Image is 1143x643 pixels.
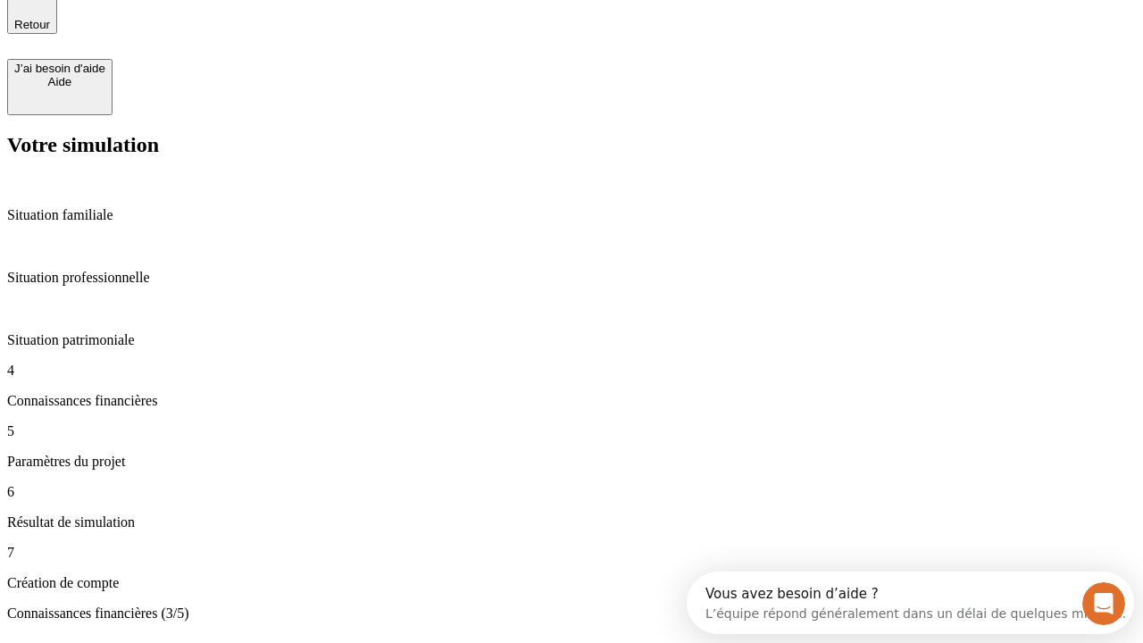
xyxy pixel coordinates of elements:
button: J’ai besoin d'aideAide [7,59,113,115]
p: Connaissances financières (3/5) [7,605,1136,622]
p: Connaissances financières [7,393,1136,409]
p: 7 [7,545,1136,561]
p: Paramètres du projet [7,454,1136,470]
div: Vous avez besoin d’aide ? [19,15,439,29]
p: 5 [7,423,1136,439]
p: 6 [7,484,1136,500]
p: 4 [7,363,1136,379]
iframe: Intercom live chat [1082,582,1125,625]
div: J’ai besoin d'aide [14,62,105,75]
div: Ouvrir le Messenger Intercom [7,7,492,56]
p: Situation professionnelle [7,270,1136,286]
h2: Votre simulation [7,133,1136,157]
iframe: Intercom live chat discovery launcher [687,572,1134,634]
div: Aide [14,75,105,88]
span: Retour [14,18,50,31]
p: Résultat de simulation [7,514,1136,530]
p: Création de compte [7,575,1136,591]
div: L’équipe répond généralement dans un délai de quelques minutes. [19,29,439,48]
p: Situation patrimoniale [7,332,1136,348]
p: Situation familiale [7,207,1136,223]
